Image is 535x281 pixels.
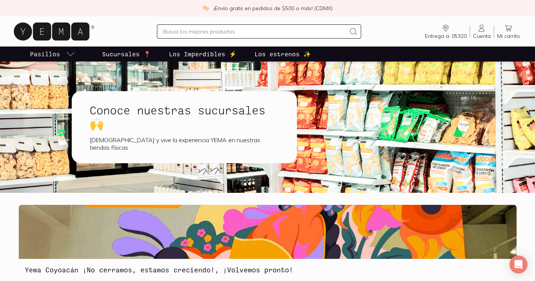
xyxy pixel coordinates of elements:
a: Cuenta [470,24,494,39]
p: Sucursales 📍 [102,50,151,59]
input: Busca los mejores productos [163,27,346,36]
img: Yema Coyoacán ¡No cerramos, estamos creciendo!, ¡Volvemos pronto! [19,205,517,259]
a: Conoce nuestras sucursales 🙌[DEMOGRAPHIC_DATA] y vive la experiencia YEMA en nuestras tiendas fís... [72,91,321,163]
a: pasillo-todos-link [29,47,77,62]
img: check [202,5,209,12]
span: Cuenta [473,33,491,39]
a: Sucursales 📍 [101,47,152,62]
h3: Yema Coyoacán ¡No cerramos, estamos creciendo!, ¡Volvemos pronto! [25,265,511,275]
p: Los estrenos ✨ [255,50,311,59]
p: Los Imperdibles ⚡️ [169,50,237,59]
a: Los Imperdibles ⚡️ [167,47,238,62]
div: [DEMOGRAPHIC_DATA] y vive la experiencia YEMA en nuestras tiendas físicas [90,136,279,151]
a: Mi carrito [494,24,523,39]
a: Los estrenos ✨ [253,47,312,62]
div: Open Intercom Messenger [509,255,527,273]
a: Entrega a: 05320 [422,24,470,39]
h1: Conoce nuestras sucursales 🙌 [90,103,279,130]
span: Mi carrito [497,33,520,39]
p: Pasillos [30,50,60,59]
p: ¡Envío gratis en pedidos de $500 o más! (CDMX) [214,5,333,12]
span: Entrega a: 05320 [425,33,467,39]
